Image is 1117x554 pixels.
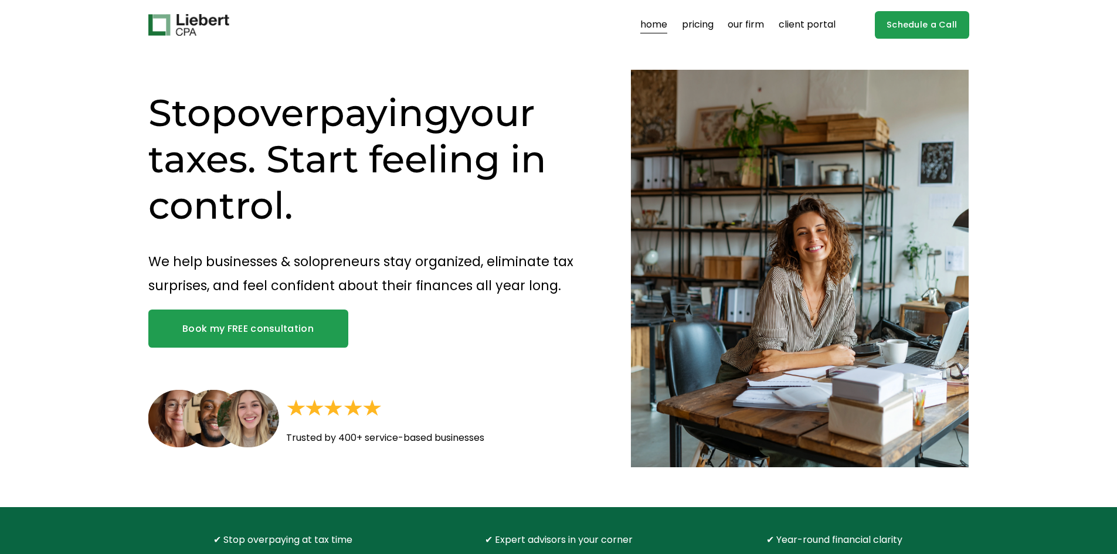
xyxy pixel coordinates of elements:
[148,90,590,229] h1: Stop your taxes. Start feeling in control.
[728,16,764,35] a: our firm
[148,14,229,36] img: Liebert CPA
[734,532,935,549] p: ✔ Year-round financial clarity
[148,310,348,347] a: Book my FREE consultation
[459,532,659,549] p: ✔ Expert advisors in your corner
[875,11,969,39] a: Schedule a Call
[286,430,555,447] p: Trusted by 400+ service-based businesses
[237,90,450,135] span: overpaying
[779,16,836,35] a: client portal
[640,16,667,35] a: home
[682,16,714,35] a: pricing
[182,532,383,549] p: ✔ Stop overpaying at tax time
[148,250,590,297] p: We help businesses & solopreneurs stay organized, eliminate tax surprises, and feel confident abo...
